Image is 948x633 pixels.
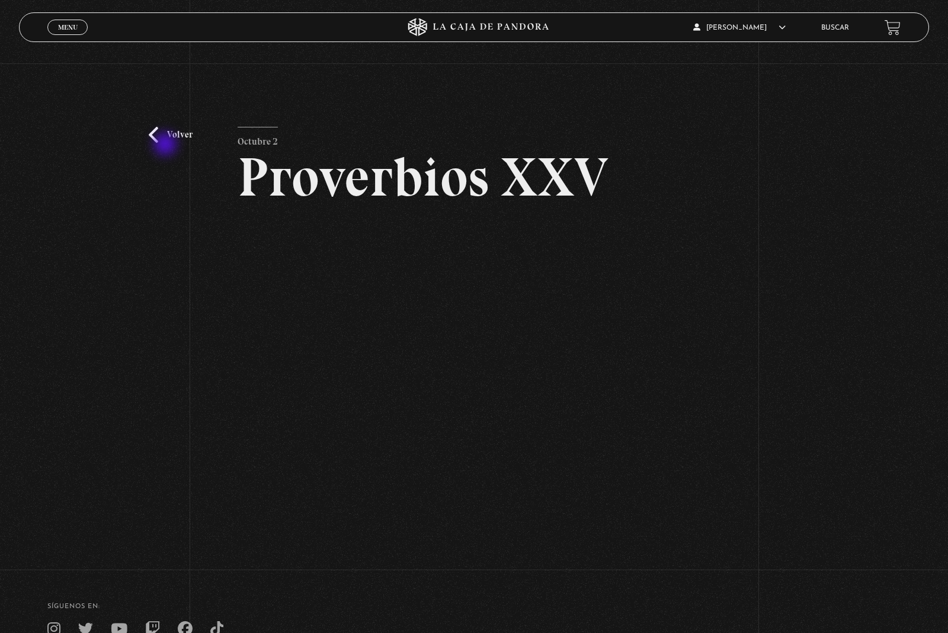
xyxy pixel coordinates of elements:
iframe: Dailymotion video player – Proverbio XXV [238,222,711,538]
a: View your shopping cart [885,20,901,36]
p: Octubre 2 [238,127,278,151]
h4: SÍguenos en: [47,603,901,610]
a: Buscar [821,24,849,31]
span: [PERSON_NAME] [693,24,786,31]
h2: Proverbios XXV [238,150,711,204]
span: Menu [58,24,78,31]
a: Volver [149,127,193,143]
span: Cerrar [54,34,82,42]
